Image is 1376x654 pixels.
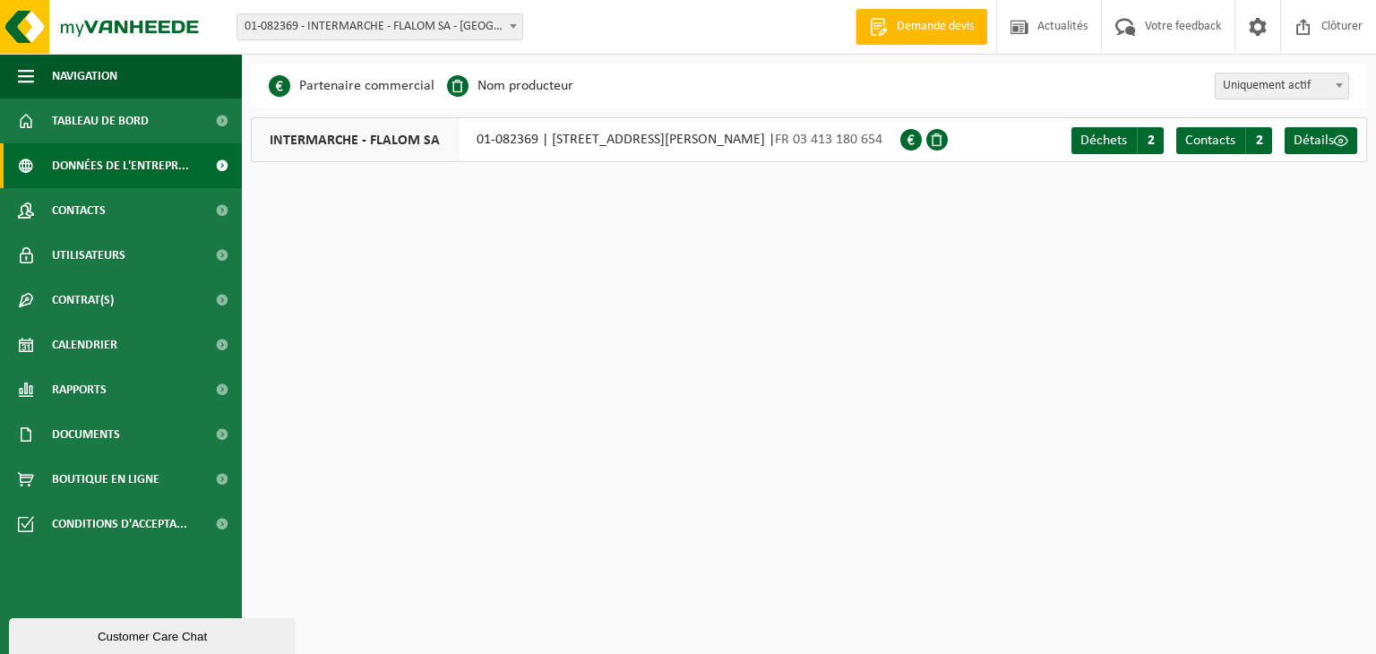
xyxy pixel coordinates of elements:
iframe: chat widget [9,615,299,654]
span: Navigation [52,54,117,99]
a: Déchets 2 [1071,127,1164,154]
li: Nom producteur [447,73,573,99]
span: Utilisateurs [52,233,125,278]
span: Conditions d'accepta... [52,502,187,546]
span: Boutique en ligne [52,457,159,502]
span: Demande devis [892,18,978,36]
span: 01-082369 - INTERMARCHE - FLALOM SA - LOMME [237,14,522,39]
span: INTERMARCHE - FLALOM SA [252,118,459,161]
span: Contacts [52,188,106,233]
span: Détails [1294,133,1334,148]
span: Contacts [1185,133,1235,148]
span: Uniquement actif [1215,73,1349,99]
span: Contrat(s) [52,278,114,323]
span: 2 [1245,127,1272,154]
a: Contacts 2 [1176,127,1272,154]
span: Documents [52,412,120,457]
a: Détails [1285,127,1357,154]
a: Demande devis [856,9,987,45]
span: Rapports [52,367,107,412]
span: 01-082369 - INTERMARCHE - FLALOM SA - LOMME [236,13,523,40]
span: Uniquement actif [1216,73,1348,99]
span: FR 03 413 180 654 [775,133,882,147]
div: 01-082369 | [STREET_ADDRESS][PERSON_NAME] | [251,117,900,162]
span: 2 [1137,127,1164,154]
span: Déchets [1080,133,1127,148]
span: Calendrier [52,323,117,367]
li: Partenaire commercial [269,73,434,99]
span: Données de l'entrepr... [52,143,189,188]
span: Tableau de bord [52,99,149,143]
